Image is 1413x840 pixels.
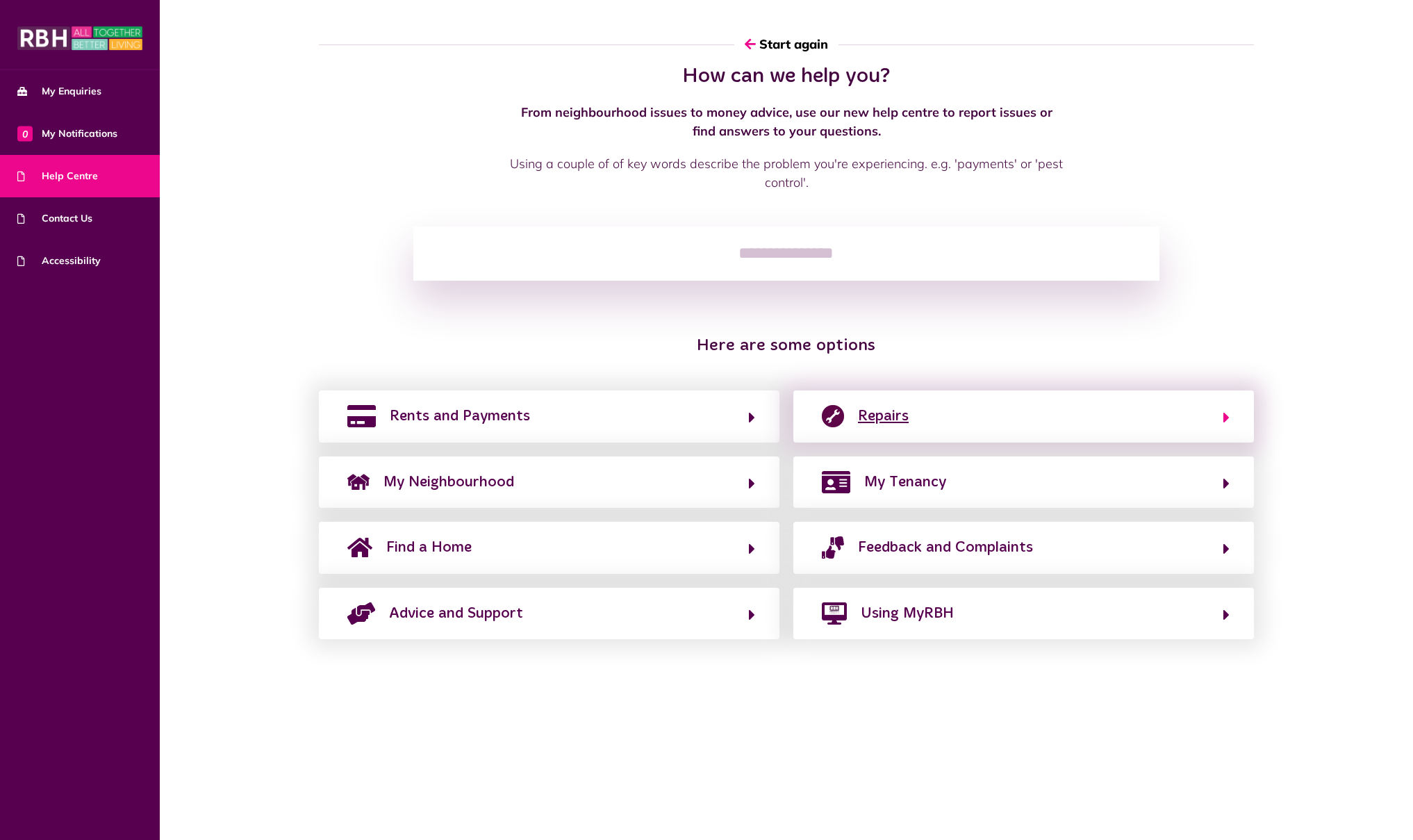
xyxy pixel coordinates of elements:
[386,536,472,559] span: Find a Home
[818,404,1230,428] button: Repairs
[818,470,1230,494] button: My Tenancy
[858,536,1033,559] span: Feedback and Complaints
[509,64,1064,89] h2: How can we help you?
[822,602,847,625] img: desktop-solid.png
[509,154,1064,192] p: Using a couple of of key words describe the problem you're experiencing. e.g. 'payments' or 'pest...
[347,471,370,493] img: neighborhood.png
[390,405,530,427] span: Rents and Payments
[17,84,101,99] span: My Enquiries
[389,602,523,625] span: Advice and Support
[17,254,101,268] span: Accessibility
[17,169,98,183] span: Help Centre
[347,536,372,559] img: home-solid.svg
[521,104,1052,139] strong: From neighbourhood issues to money advice, use our new help centre to report issues or find answe...
[818,536,1230,559] button: Feedback and Complaints
[343,470,755,494] button: My Neighbourhood
[17,126,33,141] span: 0
[319,336,1255,356] h3: Here are some options
[822,536,844,559] img: complaints.png
[383,471,514,493] span: My Neighbourhood
[17,211,92,226] span: Contact Us
[822,471,850,493] img: my-tenancy.png
[347,602,375,625] img: advice-support-1.png
[343,536,755,559] button: Find a Home
[858,405,909,427] span: Repairs
[818,602,1230,625] button: Using MyRBH
[734,24,838,64] button: Start again
[17,126,117,141] span: My Notifications
[343,602,755,625] button: Advice and Support
[17,24,142,52] img: MyRBH
[347,405,376,427] img: rents-payments.png
[343,404,755,428] button: Rents and Payments
[861,602,954,625] span: Using MyRBH
[822,405,844,427] img: report-repair.png
[864,471,946,493] span: My Tenancy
